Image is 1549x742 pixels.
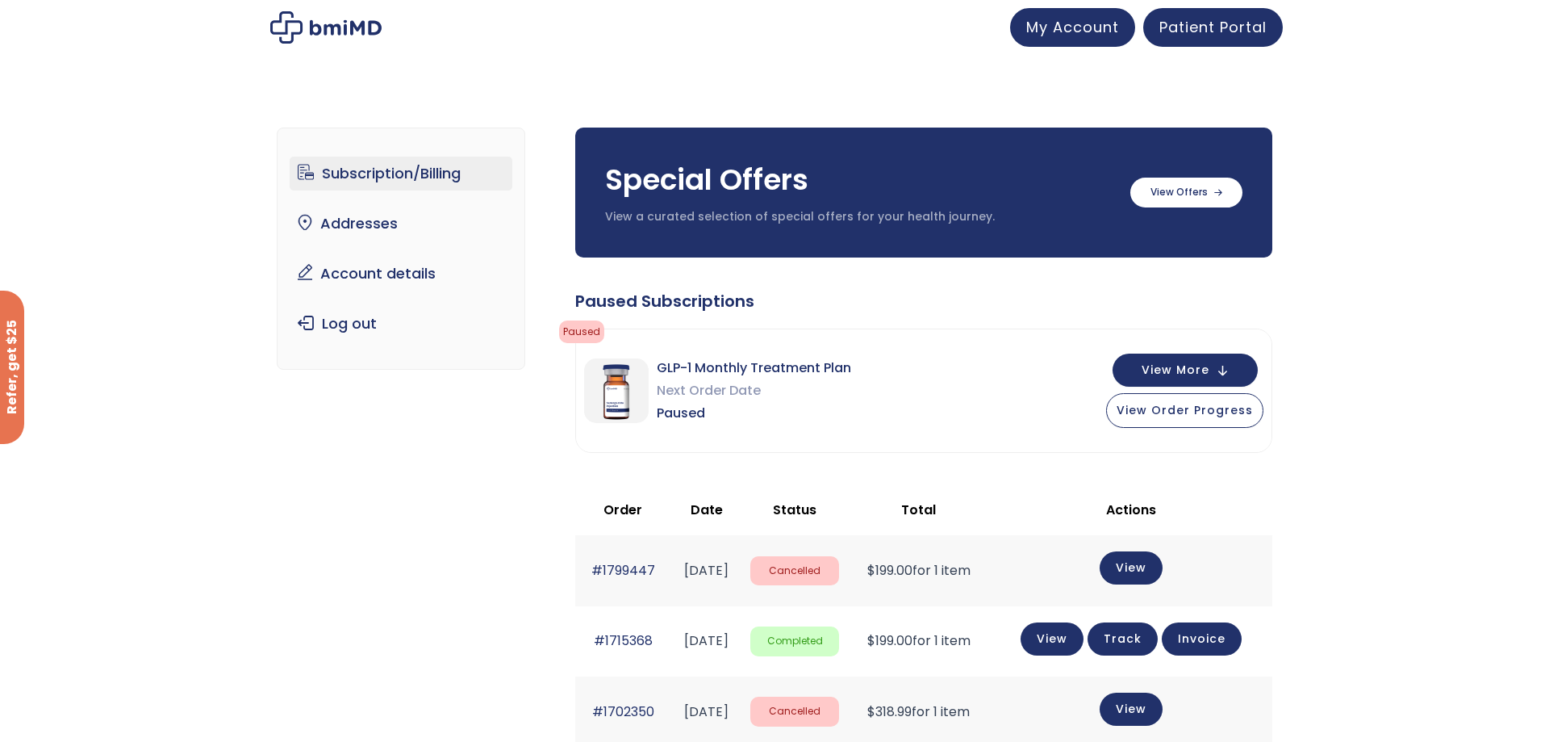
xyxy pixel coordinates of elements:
span: Next Order Date [657,379,851,402]
span: 199.00 [867,561,912,580]
span: View More [1142,365,1209,375]
span: Completed [750,627,839,656]
time: [DATE] [684,702,729,721]
a: Invoice [1162,623,1242,656]
span: $ [867,631,875,650]
button: View Order Progress [1106,393,1263,428]
span: Date [691,501,723,519]
a: Account details [290,257,513,291]
a: Subscription/Billing [290,157,513,191]
span: Cancelled [750,556,839,586]
p: View a curated selection of special offers for your health journey. [605,209,1114,225]
span: $ [867,702,875,721]
span: Paused [559,321,604,343]
a: Log out [290,307,513,341]
span: 199.00 [867,631,912,650]
span: Actions [1106,501,1156,519]
span: 318.99 [867,702,912,721]
span: Cancelled [750,697,839,727]
h3: Special Offers [605,160,1114,200]
span: Paused [657,402,851,425]
time: [DATE] [684,561,729,580]
span: Order [603,501,642,519]
a: Patient Portal [1143,8,1283,47]
span: Patient Portal [1159,17,1267,37]
span: Status [773,501,816,519]
a: View [1100,551,1163,585]
td: for 1 item [847,535,989,606]
a: #1799447 [591,561,655,580]
time: [DATE] [684,631,729,650]
a: #1702350 [592,702,654,721]
a: View [1100,693,1163,726]
nav: Account pages [277,128,526,370]
div: Paused Subscriptions [575,290,1272,312]
td: for 1 item [847,606,989,677]
span: View Order Progress [1117,402,1253,418]
a: #1715368 [594,631,653,650]
span: $ [867,561,875,580]
button: View More [1113,354,1258,387]
span: Total [901,501,936,519]
span: GLP-1 Monthly Treatment Plan [657,357,851,379]
a: My Account [1010,8,1135,47]
span: My Account [1026,17,1119,37]
img: GLP-1 Monthly Treatment Plan [584,358,649,423]
img: My account [270,11,382,44]
a: Track [1088,623,1158,656]
a: Addresses [290,207,513,241]
a: View [1021,623,1083,656]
